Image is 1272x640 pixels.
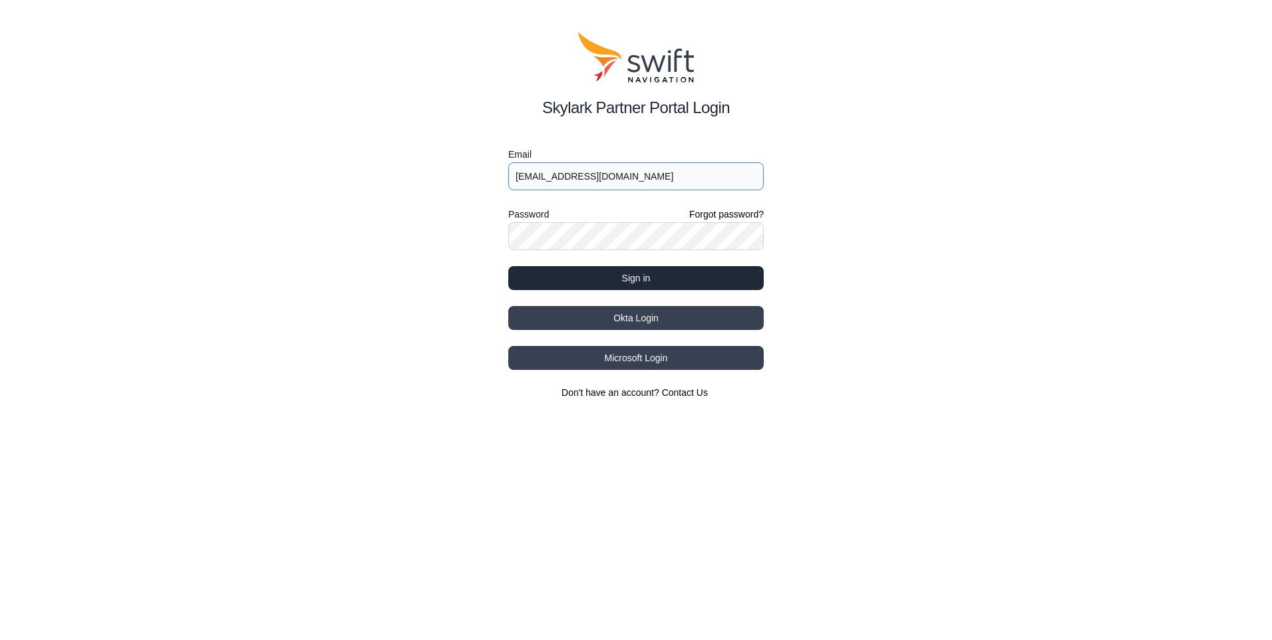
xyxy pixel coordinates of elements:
h2: Skylark Partner Portal Login [508,96,764,120]
label: Password [508,206,549,222]
button: Microsoft Login [508,346,764,370]
button: Sign in [508,266,764,290]
label: Email [508,146,764,162]
section: Don't have an account? [508,386,764,399]
a: Contact Us [662,387,708,398]
button: Okta Login [508,306,764,330]
a: Forgot password? [689,208,764,221]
